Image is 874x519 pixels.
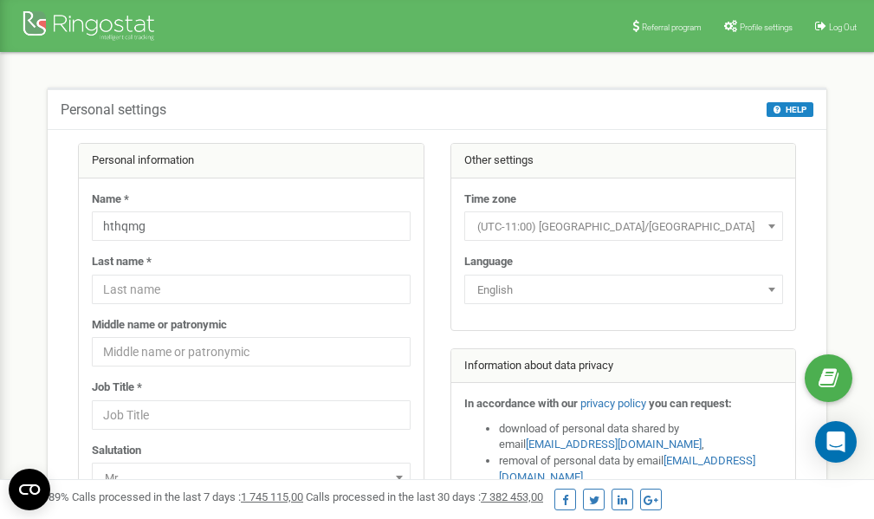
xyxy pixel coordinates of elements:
[464,275,783,304] span: English
[92,211,411,241] input: Name
[464,191,516,208] label: Time zone
[580,397,646,410] a: privacy policy
[72,490,303,503] span: Calls processed in the last 7 days :
[451,349,796,384] div: Information about data privacy
[464,397,578,410] strong: In accordance with our
[61,102,166,118] h5: Personal settings
[92,275,411,304] input: Last name
[92,337,411,367] input: Middle name or patronymic
[649,397,732,410] strong: you can request:
[92,254,152,270] label: Last name *
[815,421,857,463] div: Open Intercom Messenger
[470,215,777,239] span: (UTC-11:00) Pacific/Midway
[92,380,142,396] label: Job Title *
[92,443,141,459] label: Salutation
[92,191,129,208] label: Name *
[92,463,411,492] span: Mr.
[499,453,783,485] li: removal of personal data by email ,
[470,278,777,302] span: English
[464,254,513,270] label: Language
[481,490,543,503] u: 7 382 453,00
[241,490,303,503] u: 1 745 115,00
[829,23,857,32] span: Log Out
[92,400,411,430] input: Job Title
[740,23,793,32] span: Profile settings
[526,438,702,451] a: [EMAIL_ADDRESS][DOMAIN_NAME]
[499,421,783,453] li: download of personal data shared by email ,
[642,23,702,32] span: Referral program
[98,466,405,490] span: Mr.
[306,490,543,503] span: Calls processed in the last 30 days :
[92,317,227,334] label: Middle name or patronymic
[464,211,783,241] span: (UTC-11:00) Pacific/Midway
[9,469,50,510] button: Open CMP widget
[767,102,813,117] button: HELP
[79,144,424,178] div: Personal information
[451,144,796,178] div: Other settings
